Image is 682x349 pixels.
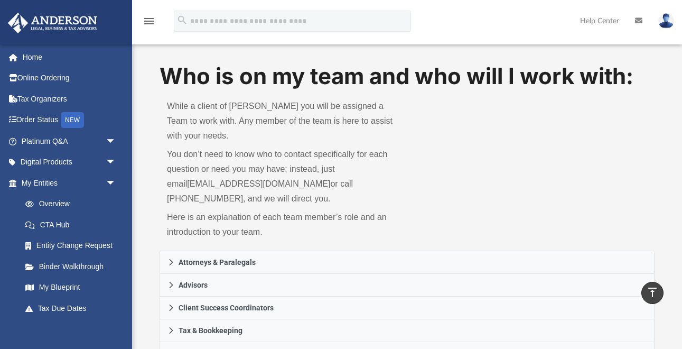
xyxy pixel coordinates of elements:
span: Tax & Bookkeeping [179,327,242,334]
a: CTA Hub [15,214,132,235]
a: Order StatusNEW [7,109,132,131]
span: arrow_drop_down [106,131,127,152]
a: Client Success Coordinators [160,297,655,319]
a: Home [7,47,132,68]
a: Tax Due Dates [15,298,132,319]
span: Attorneys & Paralegals [179,259,256,266]
img: User Pic [658,13,674,29]
a: menu [143,20,155,27]
span: arrow_drop_down [106,172,127,194]
a: Online Ordering [7,68,132,89]
span: arrow_drop_down [106,152,127,173]
a: vertical_align_top [641,282,664,304]
img: Anderson Advisors Platinum Portal [5,13,100,33]
a: [EMAIL_ADDRESS][DOMAIN_NAME] [187,179,330,188]
a: Tax & Bookkeeping [160,319,655,342]
h1: Who is on my team and who will I work with: [160,61,655,92]
a: Tax Organizers [7,88,132,109]
a: Binder Walkthrough [15,256,132,277]
p: Here is an explanation of each team member’s role and an introduction to your team. [167,210,399,240]
a: Attorneys & Paralegals [160,251,655,274]
span: Client Success Coordinators [179,304,274,311]
a: Overview [15,194,132,215]
i: menu [143,15,155,27]
a: Platinum Q&Aarrow_drop_down [7,131,132,152]
p: While a client of [PERSON_NAME] you will be assigned a Team to work with. Any member of the team ... [167,99,399,143]
i: vertical_align_top [646,286,659,299]
p: You don’t need to know who to contact specifically for each question or need you may have; instea... [167,147,399,206]
a: My Blueprint [15,277,127,298]
a: Entity Change Request [15,235,132,256]
i: search [176,14,188,26]
a: Advisors [160,274,655,297]
div: NEW [61,112,84,128]
span: Advisors [179,281,208,289]
a: My Entitiesarrow_drop_down [7,172,132,194]
a: Digital Productsarrow_drop_down [7,152,132,173]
